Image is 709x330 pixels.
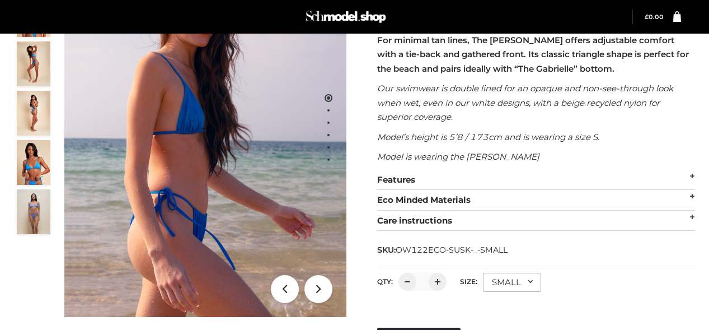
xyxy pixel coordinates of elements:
div: Eco Minded Materials [377,190,696,211]
bdi: 0.00 [645,13,664,21]
strong: For minimal tan lines, The [PERSON_NAME] offers adjustable comfort with a tie-back and gathered f... [377,35,689,74]
img: 3.Alex-top_CN-1-1-2.jpg [17,91,50,136]
a: £0.00 [645,13,664,21]
div: Care instructions [377,211,696,231]
div: SMALL [483,273,541,292]
span: £ [645,13,649,21]
img: 4.Alex-top_CN-1-1-2.jpg [17,41,50,86]
span: SKU: [377,243,509,257]
em: Our swimwear is double lined for an opaque and non-see-through look when wet, even in our white d... [377,83,673,122]
span: OW122ECO-SUSK-_-SMALL [396,245,508,255]
div: Features [377,170,696,190]
img: SSVC.jpg [17,189,50,234]
img: 2.Alex-top_CN-1-1-2.jpg [17,140,50,185]
em: Model’s height is 5’8 / 173cm and is wearing a size S. [377,132,599,142]
img: Schmodel Admin 964 [304,6,388,28]
em: Model is wearing the [PERSON_NAME] [377,151,539,162]
label: QTY: [377,277,393,286]
label: Size: [460,277,477,286]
